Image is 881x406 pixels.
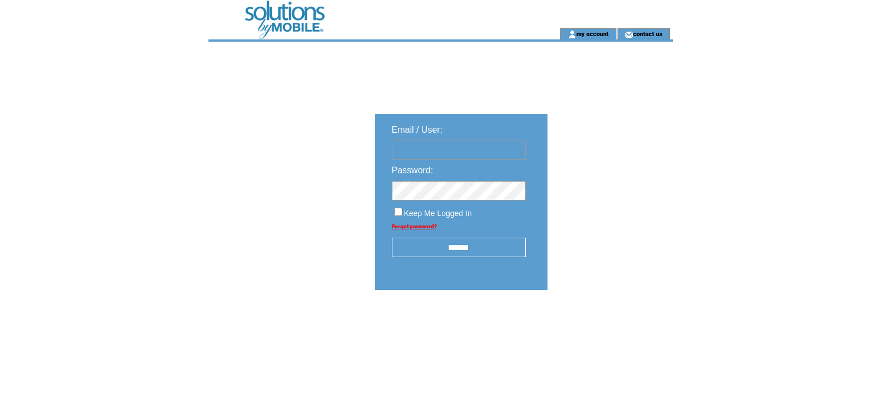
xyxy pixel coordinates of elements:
span: Email / User: [392,125,443,134]
img: transparent.png;jsessionid=7B3D23A56DC7CB4985FA3EDB998E5276 [580,318,635,332]
a: contact us [633,30,663,37]
a: Forgot password? [392,223,437,229]
a: my account [576,30,609,37]
img: account_icon.gif;jsessionid=7B3D23A56DC7CB4985FA3EDB998E5276 [568,30,576,39]
span: Password: [392,166,434,175]
img: contact_us_icon.gif;jsessionid=7B3D23A56DC7CB4985FA3EDB998E5276 [625,30,633,39]
span: Keep Me Logged In [404,209,472,218]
